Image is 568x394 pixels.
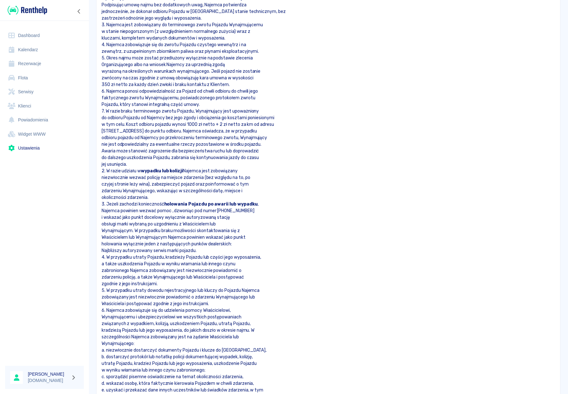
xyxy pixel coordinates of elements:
[102,334,555,340] p: szczególności Najemca zobowiązany jest na żądanie Właściciela lub
[102,95,555,101] p: faktycznego zwrotu Wynajmującemu, poświadczonego protokołem zwrotu
[102,61,555,68] p: Organizującego albo na wniosek Najemcy za uprzednią zgodą
[5,113,84,127] a: Powiadomienia
[102,48,555,55] p: zewnątrz, z uzupełnionym zbiornikiem paliwa oraz płynami eksploatacyjnymi.
[102,373,555,380] p: c. sporządzić pisemne oświadczenie na temat okoliczności zdarzenia,
[74,7,84,15] button: Zwiń nawigację
[102,347,555,354] p: a. niezwłocznie dostarczyć dokumenty Pojazdu i klucze do [GEOGRAPHIC_DATA],
[102,101,555,108] p: Pojazdu, który stanowi integralną część umowy.
[5,28,84,43] a: Dashboard
[102,307,555,314] p: 6. Najemca zobowiązuje się do udzielenia pomocy Właścicielowi,
[102,15,555,22] p: zastrzeżeń odnośnie jego wyglądu i wyposażenia.
[5,127,84,141] a: Widget WWW
[102,354,555,360] p: b. dostarczyć protokół lub notatkę policji dokumentującej wypadek, kolizję,
[102,121,555,128] p: w tym celu. Koszt odbioru pojazdu wynosi 1000 zł netto + 2 zł netto za km od adresu
[102,41,555,48] p: 4. Najemca zobowiązuje się do zwrotu Pojazdu czystego wewnątrz i na
[5,85,84,99] a: Serwisy
[102,221,555,227] p: obsługi marki wybraną po uzgodnieniu z Właścicielem lub
[141,168,183,174] strong: wypadku lub kolizji
[102,55,555,61] p: 5. Okres najmu może zostać przedłużony wyłącznie na podstawie zlecenia
[102,194,555,201] p: okoliczności zdarzenia.
[102,287,555,294] p: 5. W przypadku utraty dowodu rejestracyjnego lub kluczy do Pojazdu Najemca
[28,377,68,384] p: [DOMAIN_NAME]
[102,320,555,327] p: związanych z wypadkiem, kolizją, uszkodzeniem Pojazdu, utratą Pojazdu,
[102,274,555,280] p: zdarzeniu policję, a także Wynajmującego lub Właściciela i postępować
[102,340,555,347] p: Wynajmującego:
[5,43,84,57] a: Kalendarz
[102,327,555,334] p: kradzieżą Pojazdu lub jego wyposażenia, do jakich doszło w okresie najmu. W
[102,141,555,148] p: nie jest odpowiedzialny za ewentualne rzeczy pozostawione w środku pojazdu.
[102,280,555,287] p: zgodnie z jego instrukcjami.
[102,367,555,373] p: w wyniku włamania lub innego czynu zabronionego;
[102,2,555,8] p: Podpisując umowę najmu bez dodatkowych uwag, Najemca potwierdza
[102,28,555,35] p: w stanie niepogorszonym (z uwzględnieniem normalnego zużycia) wraz z
[102,161,555,168] p: jej usunięcia.
[102,174,555,181] p: niezwłocznie wezwać policję na miejsce zdarzenia (bez względu na to, po
[102,360,555,367] p: utratę Pojazdu, kradzież Pojazdu lub jego wyposażenia, uszkodzenie Pojazdu
[102,380,555,387] p: d. wskazać osobę, która faktycznie kierowała Pojazdem w chwili zdarzenia,
[102,387,555,393] p: e. uzyskać i przekazać dane innych uczestników lub świadków zdarzenia, w tym
[102,168,555,174] p: 2. W razie udziału w Najemca jest zobowiązany
[102,188,555,194] p: zdarzeniu Wynajmującego, wskazując w szczególności datę, miejsce i
[102,241,555,247] p: holowania wyłącznie jeden z następujących punków dealerskich:
[164,201,258,207] strong: holowania Pojazdu po awarii lub wypadku
[102,207,555,214] p: Najemca powinien wezwać pomoc , dzwoniąc pod numer [PHONE_NUMBER]
[102,22,555,28] p: 3. Najemca jest zobowiązany do terminowego zwrotu Pojazdu Wynajmującemu
[102,108,555,114] p: 7. W razie braku terminowego zwrotu Pojazdu, Wynajmujący jest upoważniony
[102,294,555,300] p: zobowiązany jest niezwłocznie powiadomić o zdarzeniu Wynajmującego lub
[102,81,555,88] p: 350 zł netto za każdy dzień zwłoki i braku kontaktu z Klientem.
[102,148,555,154] p: Awaria może stanowić zagrożenie dla bezpieczeństwa ruchu lub doprowadzić
[28,371,68,377] h6: [PERSON_NAME]
[102,75,555,81] p: zwrócony na czas zgodnie z umową obowiązuję kara umowna w wysokości
[5,71,84,85] a: Flota
[102,35,555,41] p: kluczami, kompletem wydanych dokumentów i wyposażenia.
[102,88,555,95] p: 6. Najemca ponosi odpowiedzialność za Pojazd od chwili odbioru do chwili jego
[102,128,555,134] p: [STREET_ADDRESS] do punktu odbioru. Najemca oświadcza, że w przypadku
[102,134,555,141] p: odbioru pojazdu od Najemcy po przekroczeniu terminowego zwrotu, Wynajmujący
[102,300,555,307] p: Właściciela i postępować zgodnie z jego instrukcjami.
[5,99,84,113] a: Klienci
[102,227,555,234] p: Wynajmującym. W przypadku braku możliwości skontaktowania się z
[102,247,555,254] p: Najbliższy autoryzowany serwis marki pojazdu.
[102,214,555,221] p: i wskazać jako punkt docelowy wyłącznie autoryzowaną stację
[102,261,555,267] p: a także uszkodzenia Pojazdu w wyniku włamania lub innego czynu
[102,201,555,207] p: 3. Jeżeli zachodzi konieczność ,
[5,141,84,155] a: Ustawienia
[102,8,555,15] p: jednocześnie, że dokonał odbioru Pojazdu w [GEOGRAPHIC_DATA] stanie technicznym, bez
[102,234,555,241] p: Właścicielem lub Wynajmującym Najemca powinien wskazać jako punkt
[102,68,555,75] p: wyrażoną na określonych warunkach wynajmującego. Jeśli pojazd nie zostanie
[102,254,555,261] p: 4. W przypadku utraty Pojazdu, kradzieży Pojazdu lub części jego wyposażenia,
[102,114,555,121] p: do odbioru Pojazdu od Najemcy bez jego zgody i obciążenia go kosztami poniesionymi
[102,181,555,188] p: czyjej stronie leży wina), zabezpieczyć pojazd oraz poinformować o tym
[5,5,47,15] a: Renthelp logo
[102,267,555,274] p: zabronionego Najemca zobowiązany jest niezwłocznie powiadomić o
[102,314,555,320] p: Wynajmującemu i ubezpieczycielowi we wszystkich postępowaniach
[102,154,555,161] p: do dalszego uszkodzenia Pojazdu, zabrania się kontynuowania jazdy do czasu
[5,57,84,71] a: Rezerwacje
[8,5,47,15] img: Renthelp logo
